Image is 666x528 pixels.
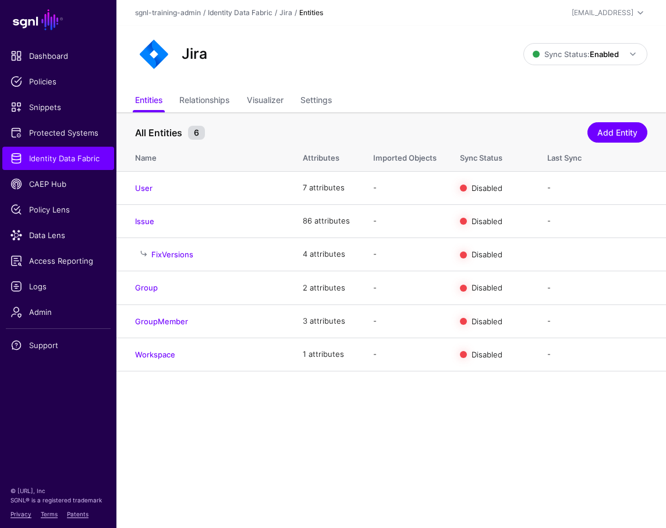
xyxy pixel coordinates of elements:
td: 1 attributes [291,338,362,371]
a: Settings [300,90,332,112]
div: / [201,8,208,18]
span: All Entities [132,126,185,140]
td: 4 attributes [291,238,362,271]
span: Disabled [472,316,502,325]
a: Dashboard [2,44,114,68]
td: 86 attributes [291,204,362,238]
th: Attributes [291,141,362,171]
td: - [362,238,448,271]
td: - [362,304,448,338]
div: [EMAIL_ADDRESS] [572,8,633,18]
a: Relationships [179,90,229,112]
a: Identity Data Fabric [2,147,114,170]
a: Data Lens [2,224,114,247]
p: SGNL® is a registered trademark [10,495,106,505]
span: Admin [10,306,106,318]
th: Imported Objects [362,141,448,171]
a: Entities [135,90,162,112]
span: Protected Systems [10,127,106,139]
span: Logs [10,281,106,292]
th: Sync Status [448,141,536,171]
a: Workspace [135,350,175,359]
a: Snippets [2,95,114,119]
a: Jira [279,8,292,17]
span: Policy Lens [10,204,106,215]
strong: Entities [299,8,323,17]
td: 2 attributes [291,271,362,304]
a: Add Entity [587,122,647,143]
a: CAEP Hub [2,172,114,196]
strong: Enabled [590,49,619,59]
span: Sync Status: [533,49,619,59]
a: User [135,183,153,193]
app-datasources-item-entities-syncstatus: - [547,183,551,192]
app-datasources-item-entities-syncstatus: - [547,316,551,325]
small: 6 [188,126,205,140]
td: 7 attributes [291,171,362,204]
div: / [292,8,299,18]
a: Privacy [10,511,31,518]
a: Protected Systems [2,121,114,144]
p: © [URL], Inc [10,486,106,495]
td: - [362,171,448,204]
td: - [362,338,448,371]
span: Dashboard [10,50,106,62]
div: / [272,8,279,18]
a: GroupMember [135,317,188,326]
a: Group [135,283,158,292]
th: Last Sync [536,141,666,171]
a: Visualizer [247,90,284,112]
span: Disabled [472,283,502,292]
a: Issue [135,217,154,226]
span: Snippets [10,101,106,113]
td: - [362,271,448,304]
a: Terms [41,511,58,518]
a: Policy Lens [2,198,114,221]
span: Policies [10,76,106,87]
a: Identity Data Fabric [208,8,272,17]
a: SGNL [7,7,109,33]
h2: Jira [182,45,207,63]
a: Logs [2,275,114,298]
span: Identity Data Fabric [10,153,106,164]
span: Data Lens [10,229,106,241]
app-datasources-item-entities-syncstatus: - [547,283,551,292]
a: Admin [2,300,114,324]
span: Disabled [472,183,502,192]
span: Support [10,339,106,351]
a: FixVersions [151,250,193,259]
a: Access Reporting [2,249,114,272]
a: Patents [67,511,88,518]
span: Disabled [472,250,502,259]
span: Disabled [472,349,502,359]
a: sgnl-training-admin [135,8,201,17]
img: svg+xml;base64,PHN2ZyB3aWR0aD0iNjQiIGhlaWdodD0iNjQiIHZpZXdCb3g9IjAgMCA2NCA2NCIgZmlsbD0ibm9uZSIgeG... [135,36,172,73]
span: Disabled [472,217,502,226]
th: Name [116,141,291,171]
span: Access Reporting [10,255,106,267]
td: 3 attributes [291,304,362,338]
span: CAEP Hub [10,178,106,190]
a: Policies [2,70,114,93]
app-datasources-item-entities-syncstatus: - [547,349,551,359]
td: - [362,204,448,238]
app-datasources-item-entities-syncstatus: - [547,216,551,225]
